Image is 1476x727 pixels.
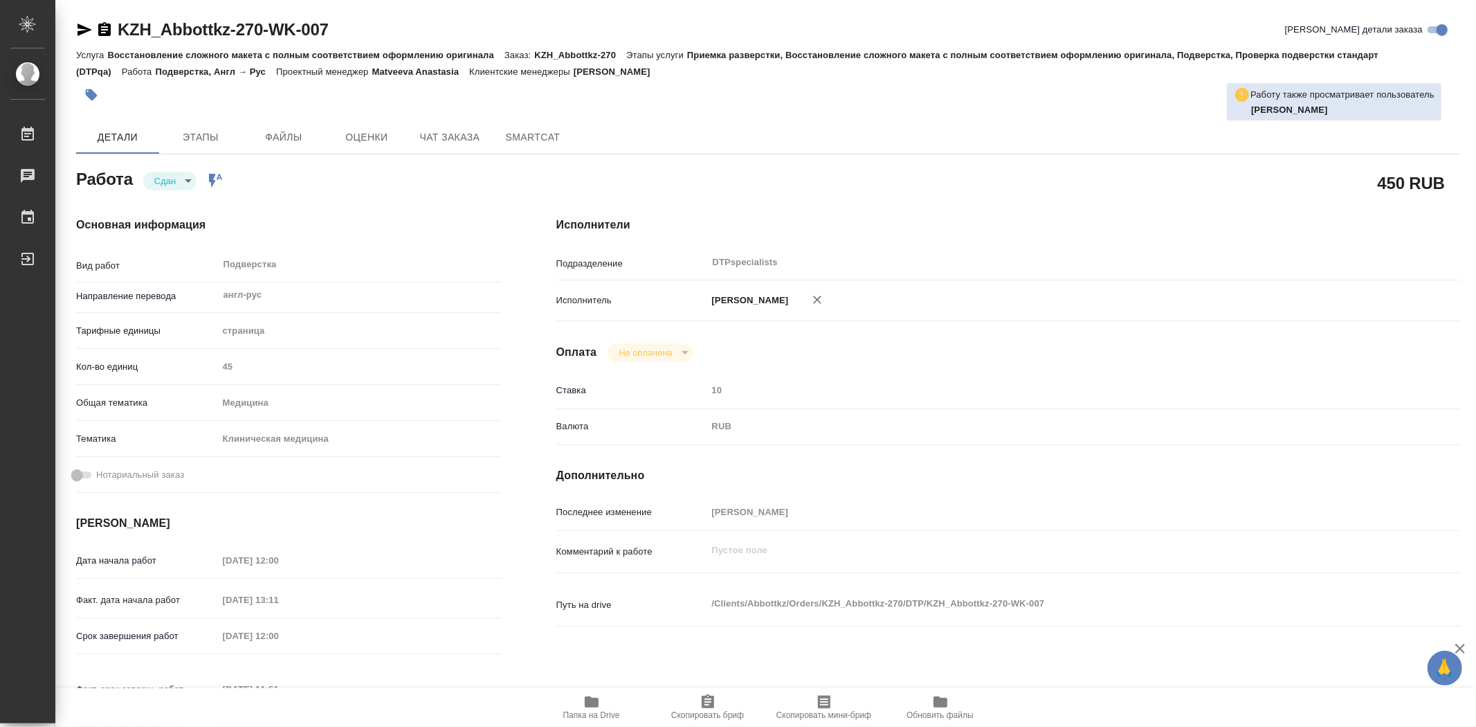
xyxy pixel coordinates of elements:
h4: Исполнители [556,217,1461,233]
button: Добавить тэг [76,80,107,110]
p: [PERSON_NAME] [707,294,789,307]
span: Файлы [250,129,317,146]
button: 🙏 [1428,651,1462,685]
div: Сдан [608,343,693,362]
p: Исполнитель [556,294,707,307]
h2: Работа [76,165,133,190]
input: Пустое поле [218,357,501,377]
span: Нотариальный заказ [96,468,184,482]
input: Пустое поле [707,380,1385,400]
button: Скопировать мини-бриф [766,688,882,727]
a: KZH_Abbottkz-270-WK-007 [118,20,329,39]
div: Клиническая медицина [218,427,501,451]
h4: Дополнительно [556,467,1461,484]
p: Факт. срок заверш. работ [76,683,218,697]
p: Валюта [556,420,707,433]
span: Скопировать мини-бриф [776,710,871,720]
p: Работу также просматривает пользователь [1250,88,1434,102]
button: Скопировать ссылку [96,21,113,38]
p: Вид работ [76,259,218,273]
h4: Оплата [556,344,597,361]
span: Оценки [334,129,400,146]
div: страница [218,319,501,343]
p: Кол-во единиц [76,360,218,374]
input: Пустое поле [218,590,339,610]
button: Не оплачена [614,347,676,359]
span: Чат заказа [417,129,483,146]
div: Медицина [218,391,501,415]
div: Сдан [143,172,197,190]
span: 🙏 [1433,654,1457,683]
p: Проектный менеджер [276,66,372,77]
p: Подверстка, Англ → Рус [155,66,276,77]
h2: 450 RUB [1378,171,1445,195]
h4: [PERSON_NAME] [76,515,501,532]
input: Пустое поле [218,550,339,571]
p: Тарифные единицы [76,324,218,338]
p: Путь на drive [556,598,707,612]
p: Чулец Елена [1251,103,1434,117]
span: Этапы [167,129,234,146]
span: Обновить файлы [906,710,974,720]
p: Подразделение [556,257,707,271]
p: Matveeva Anastasia [372,66,470,77]
h4: Основная информация [76,217,501,233]
p: Услуга [76,50,107,60]
p: Этапы услуги [626,50,687,60]
input: Пустое поле [218,626,339,646]
textarea: /Clients/Abbottkz/Orders/KZH_Abbottkz-270/DTP/KZH_Abbottkz-270-WK-007 [707,592,1385,616]
p: Клиентские менеджеры [469,66,574,77]
p: KZH_Abbottkz-270 [534,50,626,60]
button: Обновить файлы [882,688,999,727]
p: Общая тематика [76,396,218,410]
input: Пустое поле [218,679,339,699]
span: SmartCat [500,129,566,146]
input: Пустое поле [707,502,1385,522]
b: [PERSON_NAME] [1251,105,1328,115]
p: Направление перевода [76,289,218,303]
button: Удалить исполнителя [802,285,832,315]
span: Скопировать бриф [671,710,744,720]
p: Факт. дата начала работ [76,593,218,607]
p: [PERSON_NAME] [574,66,661,77]
button: Скопировать ссылку для ЯМессенджера [76,21,93,38]
span: [PERSON_NAME] детали заказа [1285,23,1423,37]
p: Тематика [76,432,218,446]
p: Комментарий к работе [556,545,707,559]
p: Последнее изменение [556,505,707,519]
span: Папка на Drive [563,710,620,720]
div: RUB [707,415,1385,438]
button: Скопировать бриф [650,688,766,727]
p: Ставка [556,384,707,397]
p: Работа [122,66,156,77]
p: Восстановление сложного макета с полным соответствием оформлению оригинала [107,50,504,60]
button: Папка на Drive [534,688,650,727]
p: Дата начала работ [76,554,218,568]
p: Срок завершения работ [76,629,218,643]
p: Приемка разверстки, Восстановление сложного макета с полным соответствием оформлению оригинала, П... [76,50,1378,77]
span: Детали [84,129,151,146]
p: Заказ: [504,50,534,60]
button: Сдан [150,175,180,187]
